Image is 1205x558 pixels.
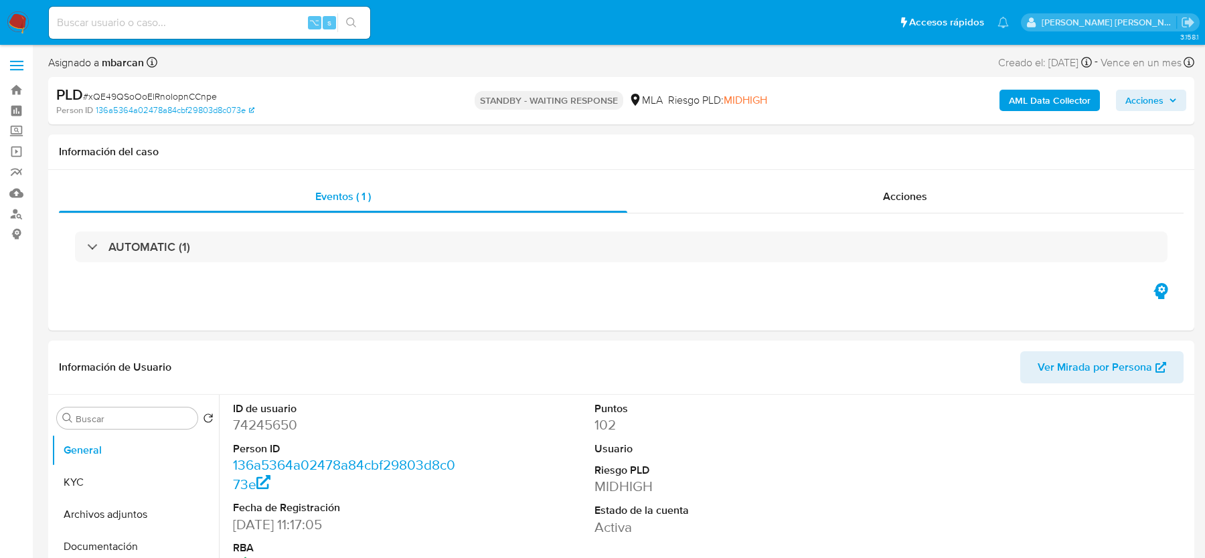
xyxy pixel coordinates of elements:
dt: Riesgo PLD [594,463,822,478]
dt: Fecha de Registración [233,500,461,515]
dt: Usuario [594,442,822,456]
button: KYC [52,466,219,498]
span: Acciones [883,189,927,204]
a: Salir [1181,15,1195,29]
button: Volver al orden por defecto [203,413,214,428]
b: AML Data Collector [1009,90,1091,111]
span: # xQE49QSoOoElRnoIopnCCnpe [83,90,217,103]
span: Ver Mirada por Persona [1038,351,1152,383]
input: Buscar usuario o caso... [49,14,370,31]
b: PLD [56,84,83,105]
button: General [52,434,219,466]
dd: Activa [594,518,822,537]
a: Notificaciones [997,17,1009,28]
span: Accesos rápidos [909,15,984,29]
dt: RBA [233,541,461,555]
dd: [DATE] 11:17:05 [233,515,461,534]
span: ⌥ [309,16,319,29]
p: STANDBY - WAITING RESPONSE [475,91,623,110]
dt: Puntos [594,401,822,416]
span: s [327,16,331,29]
dd: 74245650 [233,415,461,434]
button: Buscar [62,413,73,424]
button: Archivos adjuntos [52,498,219,531]
dd: MIDHIGH [594,477,822,496]
button: AML Data Collector [999,90,1100,111]
span: MIDHIGH [724,92,767,108]
b: mbarcan [99,55,144,70]
span: Eventos ( 1 ) [315,189,371,204]
input: Buscar [76,413,192,425]
button: Acciones [1116,90,1186,111]
dd: 102 [594,415,822,434]
a: 136a5364a02478a84cbf29803d8c073e [233,455,455,493]
button: Ver Mirada por Persona [1020,351,1184,383]
dt: Person ID [233,442,461,456]
span: Riesgo PLD: [668,93,767,108]
h1: Información de Usuario [59,361,171,374]
a: 136a5364a02478a84cbf29803d8c073e [96,104,254,116]
div: MLA [629,93,663,108]
div: AUTOMATIC (1) [75,231,1168,262]
span: Vence en un mes [1101,56,1182,70]
span: - [1095,54,1098,72]
h1: Información del caso [59,145,1184,159]
span: Asignado a [48,56,144,70]
span: Acciones [1125,90,1163,111]
dt: Estado de la cuenta [594,503,822,518]
h3: AUTOMATIC (1) [108,240,190,254]
button: search-icon [337,13,365,32]
div: Creado el: [DATE] [998,54,1092,72]
dt: ID de usuario [233,401,461,416]
p: magali.barcan@mercadolibre.com [1042,16,1177,29]
b: Person ID [56,104,93,116]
